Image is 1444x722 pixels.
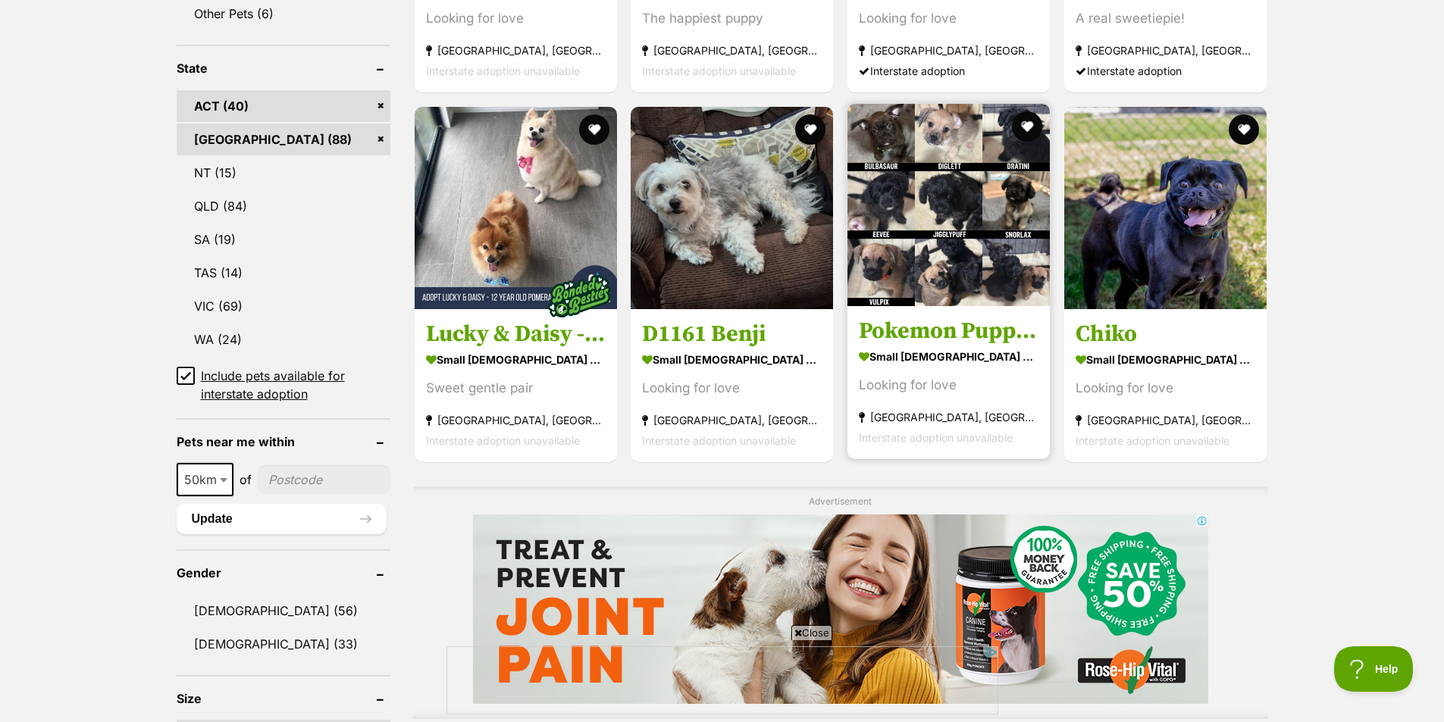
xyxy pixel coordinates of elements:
[177,463,233,496] span: 50km
[1076,8,1255,29] div: A real sweetiepie!
[473,514,1208,704] iframe: Advertisement
[177,323,390,355] a: WA (24)
[642,8,822,29] div: The happiest puppy
[177,223,390,255] a: SA (19)
[177,566,390,580] header: Gender
[578,114,609,145] button: favourite
[631,308,833,462] a: D1161 Benji small [DEMOGRAPHIC_DATA] Dog Looking for love [GEOGRAPHIC_DATA], [GEOGRAPHIC_DATA] In...
[1012,111,1042,142] button: favourite
[415,107,617,309] img: Lucky & Daisy - 12 Year Old Pomeranians - Pomeranian Dog
[642,320,822,348] h3: D1161 Benji
[1076,348,1255,370] strong: small [DEMOGRAPHIC_DATA] Dog
[415,308,617,462] a: Lucky & Daisy - [DEMOGRAPHIC_DATA] Pomeranians small [DEMOGRAPHIC_DATA] Dog Sweet gentle pair [GE...
[426,64,580,77] span: Interstate adoption unavailable
[258,465,390,494] input: postcode
[1076,434,1229,447] span: Interstate adoption unavailable
[426,348,606,370] strong: small [DEMOGRAPHIC_DATA] Dog
[426,8,606,29] div: Looking for love
[177,435,390,449] header: Pets near me within
[177,504,387,534] button: Update
[177,123,390,155] a: [GEOGRAPHIC_DATA] (88)
[859,317,1038,345] h3: Pokemon Puppies
[791,625,832,640] span: Close
[859,431,1013,444] span: Interstate adoption unavailable
[1076,378,1255,399] div: Looking for love
[201,367,390,403] span: Include pets available for interstate adoption
[177,595,390,627] a: [DEMOGRAPHIC_DATA] (56)
[426,410,606,430] strong: [GEOGRAPHIC_DATA], [GEOGRAPHIC_DATA]
[1076,40,1255,61] strong: [GEOGRAPHIC_DATA], [GEOGRAPHIC_DATA]
[631,107,833,309] img: D1161 Benji - Shih Tzu Dog
[859,40,1038,61] strong: [GEOGRAPHIC_DATA], [GEOGRAPHIC_DATA]
[177,257,390,289] a: TAS (14)
[426,40,606,61] strong: [GEOGRAPHIC_DATA], [GEOGRAPHIC_DATA]
[177,692,390,705] header: Size
[426,378,606,399] div: Sweet gentle pair
[859,375,1038,395] div: Looking for love
[426,320,606,348] h3: Lucky & Daisy - [DEMOGRAPHIC_DATA] Pomeranians
[642,410,822,430] strong: [GEOGRAPHIC_DATA], [GEOGRAPHIC_DATA]
[642,378,822,399] div: Looking for love
[177,628,390,660] a: [DEMOGRAPHIC_DATA] (33)
[178,469,232,490] span: 50km
[177,90,390,122] a: ACT (40)
[1076,410,1255,430] strong: [GEOGRAPHIC_DATA], [GEOGRAPHIC_DATA]
[1334,646,1414,692] iframe: Help Scout Beacon - Open
[1229,114,1259,145] button: favourite
[642,434,796,447] span: Interstate adoption unavailable
[446,646,998,714] iframe: Advertisement
[177,157,390,189] a: NT (15)
[859,345,1038,367] strong: small [DEMOGRAPHIC_DATA] Dog
[847,305,1050,459] a: Pokemon Puppies small [DEMOGRAPHIC_DATA] Dog Looking for love [GEOGRAPHIC_DATA], [GEOGRAPHIC_DATA...
[177,290,390,322] a: VIC (69)
[859,61,1038,81] div: Interstate adoption
[642,40,822,61] strong: [GEOGRAPHIC_DATA], [GEOGRAPHIC_DATA]
[1076,61,1255,81] div: Interstate adoption
[1076,320,1255,348] h3: Chiko
[177,61,390,75] header: State
[859,407,1038,427] strong: [GEOGRAPHIC_DATA], [GEOGRAPHIC_DATA]
[642,64,796,77] span: Interstate adoption unavailable
[240,470,252,489] span: of
[177,190,390,222] a: QLD (84)
[642,348,822,370] strong: small [DEMOGRAPHIC_DATA] Dog
[859,8,1038,29] div: Looking for love
[540,258,616,334] img: bonded besties
[795,114,825,145] button: favourite
[1064,308,1267,462] a: Chiko small [DEMOGRAPHIC_DATA] Dog Looking for love [GEOGRAPHIC_DATA], [GEOGRAPHIC_DATA] Intersta...
[847,104,1050,306] img: Pokemon Puppies - Poodle Dog
[177,367,390,403] a: Include pets available for interstate adoption
[413,486,1268,719] div: Advertisement
[426,434,580,447] span: Interstate adoption unavailable
[1064,107,1267,309] img: Chiko - Chihuahua x Pug Dog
